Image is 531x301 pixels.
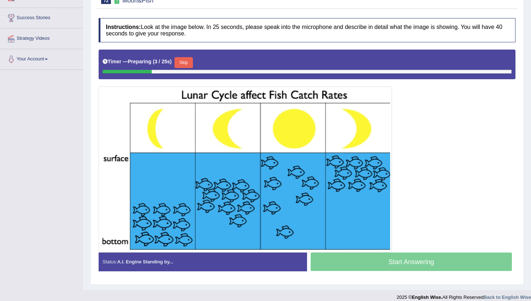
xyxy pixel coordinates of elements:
[106,24,141,30] b: Instructions:
[412,294,442,300] strong: English Wise.
[117,259,173,264] strong: A.I. Engine Standing by...
[0,8,83,26] a: Success Stories
[99,18,515,42] h4: Look at the image below. In 25 seconds, please speak into the microphone and describe in detail w...
[170,59,172,64] b: )
[0,49,83,67] a: Your Account
[155,59,170,64] b: 3 / 25s
[103,59,172,64] h5: Timer —
[99,253,307,271] div: Status:
[174,57,193,68] button: Skip
[153,59,155,64] b: (
[128,59,151,64] b: Preparing
[484,294,531,300] a: Back to English Wise
[0,29,83,47] a: Strategy Videos
[397,290,531,301] div: 2025 © All Rights Reserved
